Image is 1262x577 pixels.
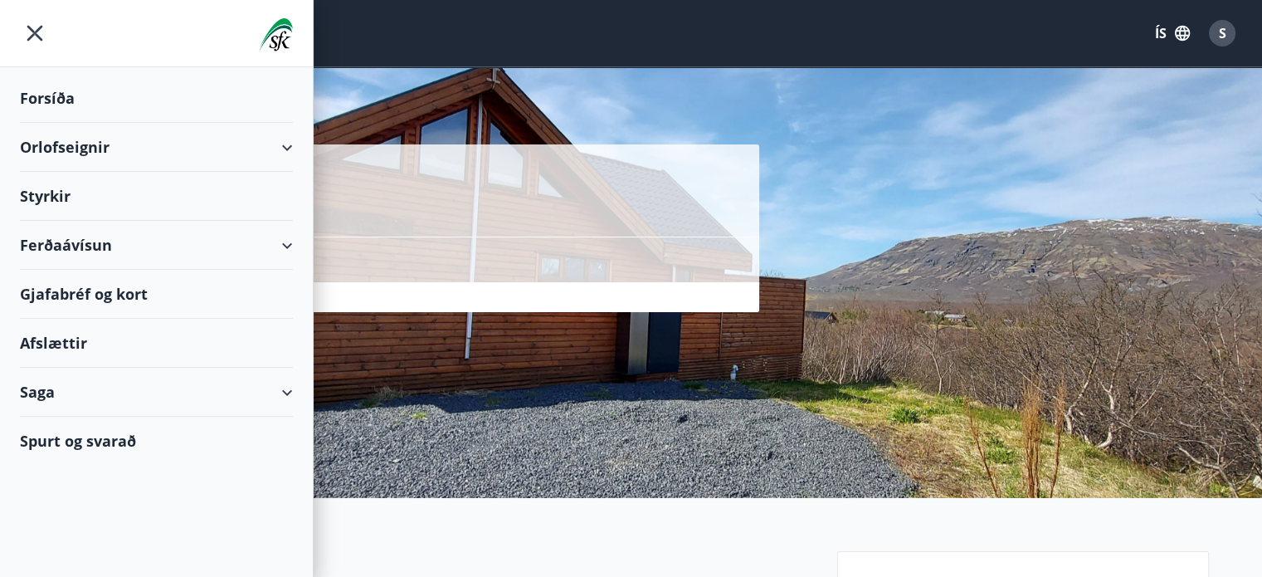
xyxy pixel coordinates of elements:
div: Orlofseignir [20,123,293,172]
button: ÍS [1146,18,1199,48]
div: Ferðaávísun [20,221,293,270]
button: S [1202,13,1242,53]
button: menu [20,18,50,48]
div: Saga [20,368,293,417]
div: Styrkir [20,172,293,221]
div: Spurt og svarað [20,417,293,465]
div: Forsíða [20,74,293,123]
div: Gjafabréf og kort [20,270,293,319]
div: Afslættir [20,319,293,368]
span: S [1219,24,1226,42]
img: union_logo [259,18,293,51]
